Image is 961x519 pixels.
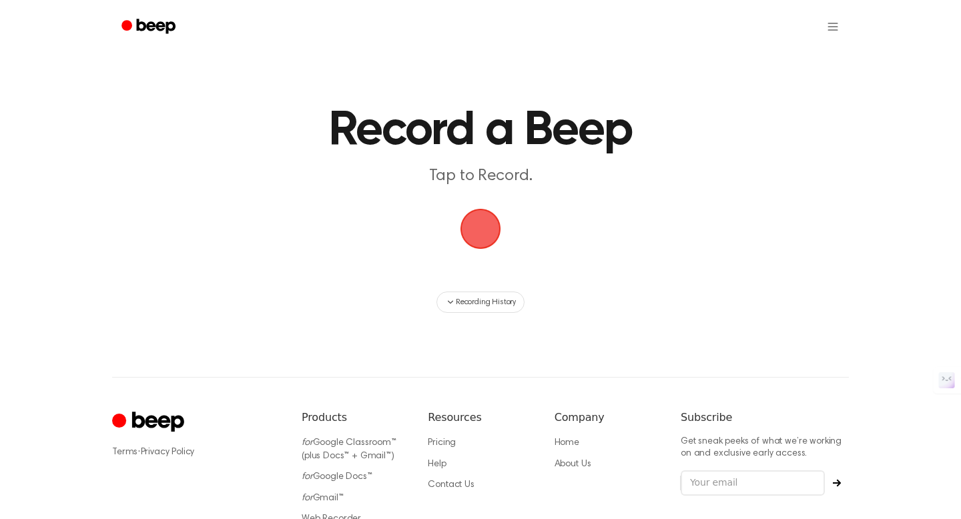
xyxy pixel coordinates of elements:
[112,448,137,457] a: Terms
[141,448,195,457] a: Privacy Policy
[681,410,849,426] h6: Subscribe
[302,438,396,461] a: forGoogle Classroom™ (plus Docs™ + Gmail™)
[681,436,849,460] p: Get sneak peeks of what we’re working on and exclusive early access.
[428,460,446,469] a: Help
[112,446,280,459] div: ·
[428,480,474,490] a: Contact Us
[224,165,737,187] p: Tap to Record.
[555,438,579,448] a: Home
[428,438,456,448] a: Pricing
[302,410,406,426] h6: Products
[456,296,516,308] span: Recording History
[825,479,849,487] button: Subscribe
[302,494,344,503] a: forGmail™
[681,470,825,496] input: Your email
[302,472,313,482] i: for
[302,494,313,503] i: for
[428,410,533,426] h6: Resources
[302,438,313,448] i: for
[817,11,849,43] button: Open menu
[555,410,659,426] h6: Company
[112,14,188,40] a: Beep
[302,472,372,482] a: forGoogle Docs™
[436,292,525,313] button: Recording History
[460,209,501,249] img: Beep Logo
[144,107,817,155] h1: Record a Beep
[555,460,591,469] a: About Us
[112,410,188,436] a: Cruip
